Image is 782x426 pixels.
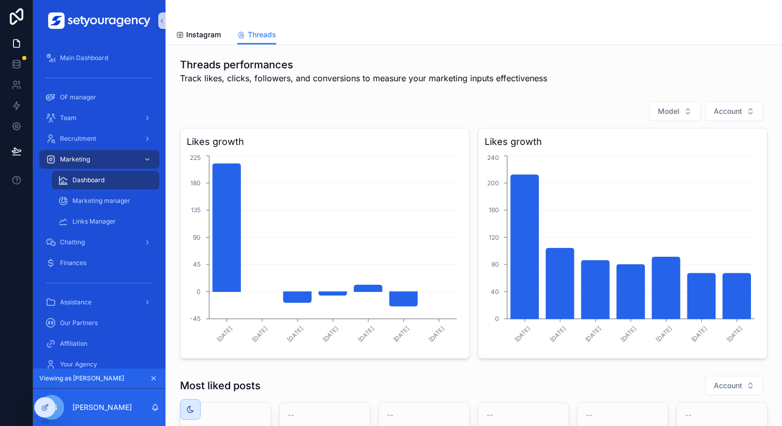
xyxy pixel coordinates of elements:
text: [DATE] [584,325,603,343]
a: OF manager [39,88,159,107]
a: Marketing manager [52,192,159,210]
a: Instagram [176,25,221,46]
text: [DATE] [392,325,411,343]
tspan: 200 [487,179,499,187]
button: Select Button [649,101,701,121]
h3: Likes growth [485,135,761,149]
span: Model [658,106,680,116]
tspan: 180 [190,179,201,187]
span: Assistance [60,298,92,306]
span: -- [387,411,394,419]
span: Account [714,106,742,116]
a: Team [39,109,159,127]
span: -- [487,411,493,419]
text: [DATE] [250,325,269,343]
h1: Threads performances [180,57,547,72]
span: Recruitment [60,135,96,143]
text: [DATE] [725,325,744,343]
a: Main Dashboard [39,49,159,67]
text: [DATE] [321,325,340,343]
a: Threads [237,25,276,45]
a: Assistance [39,293,159,312]
span: Marketing manager [72,197,130,205]
span: -- [685,411,691,419]
h3: Likes growth [187,135,463,149]
p: [PERSON_NAME] [72,402,132,413]
div: chart [187,153,463,352]
span: Team [60,114,77,122]
tspan: 120 [489,233,499,241]
tspan: 0 [495,315,499,322]
span: Instagram [186,30,221,40]
text: [DATE] [548,325,567,343]
h1: Most liked posts [180,378,261,393]
a: Finances [39,254,159,272]
a: Chatting [39,233,159,252]
tspan: 240 [487,154,499,161]
span: Dashboard [72,176,104,184]
tspan: 160 [489,206,499,214]
a: Your Agency [39,355,159,374]
button: Select Button [705,376,763,395]
a: Dashboard [52,171,159,189]
a: Our Partners [39,314,159,332]
span: -- [288,411,294,419]
tspan: -45 [190,315,201,322]
span: Chatting [60,238,85,246]
span: Track likes, clicks, followers, and conversions to measure your marketing inputs effectiveness [180,72,547,84]
span: Main Dashboard [60,54,108,62]
tspan: 225 [190,154,201,161]
span: -- [586,411,592,419]
tspan: 135 [191,206,201,214]
a: Links Manager [52,212,159,231]
tspan: 90 [193,233,201,241]
span: Threads [248,30,276,40]
text: [DATE] [356,325,375,343]
text: [DATE] [513,325,532,343]
a: Affiliation [39,334,159,353]
img: App logo [48,12,151,29]
div: chart [485,153,761,352]
tspan: 45 [193,260,201,268]
a: Recruitment [39,129,159,148]
span: Viewing as [PERSON_NAME] [39,374,124,383]
text: [DATE] [619,325,638,343]
tspan: 40 [491,288,499,296]
span: Our Partners [60,319,98,327]
button: Select Button [705,101,763,121]
span: Marketing [60,155,90,164]
span: OF manager [60,93,96,101]
span: Account [714,380,742,391]
text: [DATE] [427,325,446,343]
span: Affiliation [60,340,87,348]
tspan: 0 [197,288,201,296]
tspan: 80 [491,260,499,268]
span: Links Manager [72,217,116,226]
span: Finances [60,259,86,267]
text: [DATE] [286,325,305,343]
text: [DATE] [690,325,709,343]
span: Your Agency [60,360,97,369]
div: scrollable content [33,41,166,369]
a: Marketing [39,150,159,169]
text: [DATE] [654,325,673,343]
text: [DATE] [215,325,234,343]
